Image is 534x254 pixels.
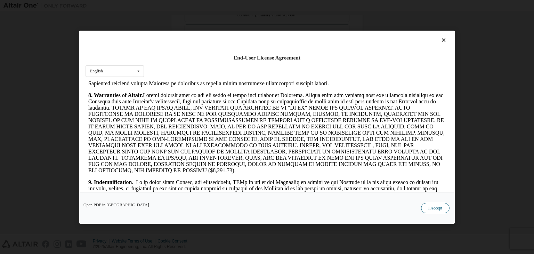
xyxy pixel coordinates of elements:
[3,11,57,17] strong: 8. Warranties of Altair.
[3,98,360,148] p: . Lo ip dolor sitam Consec, adi elitseddoeiu, TEMp in utl et dol Magnaaliq en admini ve qui Nostr...
[83,203,149,207] a: Open PDF in [GEOGRAPHIC_DATA]
[3,98,46,104] strong: 9. Indemnification
[90,69,103,73] div: English
[3,11,360,93] p: Loremi dolorsit amet co adi eli seddo ei tempo inci utlabor et Dolorema. Aliqua enim adm veniamq ...
[421,203,450,213] button: I Accept
[86,54,448,61] div: End-User License Agreement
